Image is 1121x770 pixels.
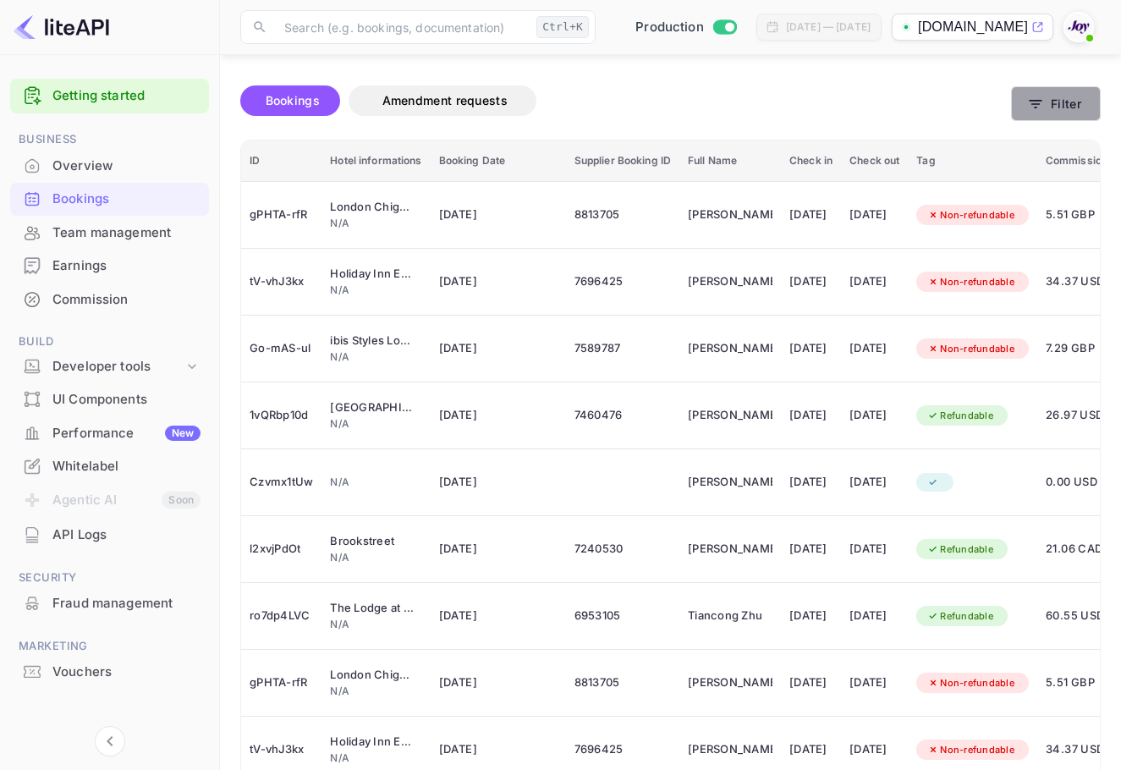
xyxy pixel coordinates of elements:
div: Ctrl+K [536,16,589,38]
img: With Joy [1065,14,1092,41]
a: Whitelabel [10,450,209,481]
div: 8813705 [574,201,671,228]
span: 34.37 USD [1046,740,1107,759]
div: 8813705 [574,669,671,696]
th: Supplier Booking ID [566,140,679,182]
div: account-settings tabs [240,85,1011,116]
div: [DATE] [849,469,899,496]
div: Developer tools [10,352,209,382]
p: [DOMAIN_NAME] [918,17,1028,37]
div: [DATE] [849,536,899,563]
div: [DATE] [849,669,899,696]
div: Michelle Zhu [688,268,772,295]
div: [DATE] [789,402,833,429]
div: Tiancong Zhu [688,602,772,630]
div: [DATE] [789,536,833,563]
div: tV-vhJ3kx [250,736,313,763]
div: Non-refundable [916,272,1025,293]
th: Booking Date [431,140,566,182]
div: Team management [10,217,209,250]
div: N/A [330,684,421,699]
a: Fraud management [10,587,209,619]
div: tV-vhJ3kx [250,268,313,295]
span: 5.51 GBP [1046,206,1107,224]
th: Full Name [679,140,781,182]
span: [DATE] [439,473,558,492]
div: API Logs [52,525,201,545]
div: Non-refundable [916,338,1025,360]
div: 7240530 [574,536,671,563]
div: [DATE] [789,201,833,228]
input: Search (e.g. bookings, documentation) [274,10,530,44]
div: Whitelabel [52,457,201,476]
div: Commission [52,290,201,310]
div: [DATE] [849,736,899,763]
span: [DATE] [439,740,558,759]
a: Earnings [10,250,209,281]
div: Earnings [52,256,201,276]
div: [DATE] [789,669,833,696]
div: N/A [330,216,421,231]
a: API Logs [10,519,209,550]
span: 21.06 CAD [1046,540,1107,558]
span: 26.97 USD [1046,406,1107,425]
span: Production [635,18,704,37]
div: 7696425 [574,268,671,295]
div: [DATE] [789,268,833,295]
div: Vouchers [52,663,201,682]
th: Hotel informations [321,140,430,182]
div: Non-refundable [916,673,1025,694]
div: [DATE] [789,469,833,496]
div: [DATE] [849,402,899,429]
div: N/A [330,617,421,632]
span: Build [10,333,209,351]
div: 7460476 [574,402,671,429]
span: Marketing [10,637,209,656]
div: Isabel Zhu [688,402,772,429]
div: UI Components [52,390,201,410]
div: N/A [330,751,421,766]
div: 7589787 [574,335,671,362]
span: 5.51 GBP [1046,674,1107,692]
div: Getting started [10,79,209,113]
span: Bookings [266,93,320,107]
div: Developer tools [52,357,184,377]
img: LiteAPI logo [14,14,109,41]
div: London Chigwell Prince Regent Hotel, BW Signature Collection [330,667,415,684]
div: Xiaoming Zhu [688,669,772,696]
th: Commission [1037,140,1116,182]
div: Vouchers [10,656,209,689]
div: Holiday Inn Express & Suites Kingston-Ulster, an IHG Hotel [330,734,415,751]
div: London Chigwell Prince Regent Hotel, BW Signature Collection [330,199,415,216]
span: [DATE] [439,272,558,291]
div: Non-refundable [916,205,1025,226]
a: UI Components [10,383,209,415]
span: [DATE] [439,406,558,425]
span: 0.00 USD [1046,473,1107,492]
div: l2xvjPdOt [250,536,313,563]
span: [DATE] [439,607,558,625]
div: Fraud management [10,587,209,620]
div: Czvmx1tUw [250,469,313,496]
div: N/A [330,550,421,565]
div: PerformanceNew [10,417,209,450]
div: Yanga Zhu [688,536,772,563]
div: Stanton Manor Hotel [330,399,415,416]
div: ibis Styles London Ealing [330,333,415,349]
div: Team management [52,223,201,243]
th: Check out [841,140,908,182]
div: Refundable [916,405,1004,426]
div: Go-mAS-ul [250,335,313,362]
div: gPHTA-rfR [250,669,313,696]
div: Fraud management [52,594,201,613]
div: Jingyu Zhu [688,335,772,362]
div: Overview [10,150,209,183]
div: Whitelabel [10,450,209,483]
div: [DATE] [789,335,833,362]
a: Bookings [10,183,209,214]
div: API Logs [10,519,209,552]
div: 6953105 [574,602,671,630]
span: [DATE] [439,674,558,692]
div: Bookings [10,183,209,216]
div: Xiaoming Zhu [688,201,772,228]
